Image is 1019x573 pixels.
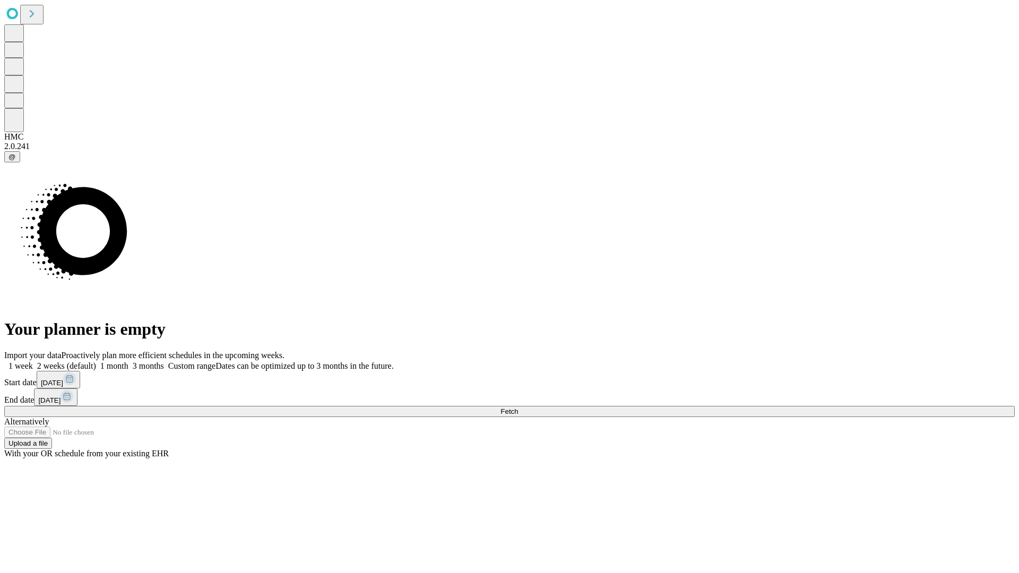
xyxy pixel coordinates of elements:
[4,151,20,162] button: @
[4,449,169,458] span: With your OR schedule from your existing EHR
[500,407,518,415] span: Fetch
[8,153,16,161] span: @
[4,319,1015,339] h1: Your planner is empty
[4,406,1015,417] button: Fetch
[37,361,96,370] span: 2 weeks (default)
[168,361,215,370] span: Custom range
[8,361,33,370] span: 1 week
[4,351,62,360] span: Import your data
[37,371,80,388] button: [DATE]
[41,379,63,387] span: [DATE]
[4,388,1015,406] div: End date
[100,361,128,370] span: 1 month
[62,351,284,360] span: Proactively plan more efficient schedules in the upcoming weeks.
[133,361,164,370] span: 3 months
[4,371,1015,388] div: Start date
[4,417,49,426] span: Alternatively
[38,396,61,404] span: [DATE]
[4,438,52,449] button: Upload a file
[34,388,77,406] button: [DATE]
[4,142,1015,151] div: 2.0.241
[215,361,393,370] span: Dates can be optimized up to 3 months in the future.
[4,132,1015,142] div: HMC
